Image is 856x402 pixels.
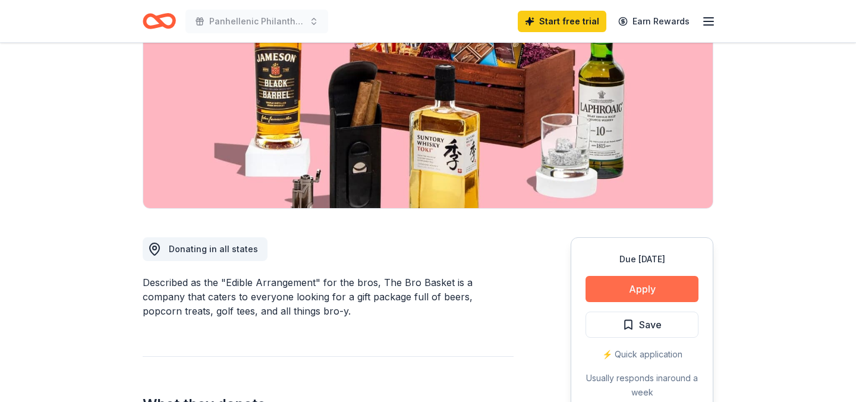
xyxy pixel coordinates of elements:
div: Due [DATE] [586,252,698,266]
div: ⚡️ Quick application [586,347,698,362]
a: Home [143,7,176,35]
a: Earn Rewards [611,11,697,32]
button: Save [586,312,698,338]
a: Start free trial [518,11,606,32]
div: Described as the "Edible Arrangement" for the bros, The Bro Basket is a company that caters to ev... [143,275,514,318]
div: Usually responds in around a week [586,371,698,400]
span: Panhellenic Philanthropy Gala [209,14,304,29]
button: Panhellenic Philanthropy Gala [185,10,328,33]
span: Save [639,317,662,332]
button: Apply [586,276,698,302]
span: Donating in all states [169,244,258,254]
